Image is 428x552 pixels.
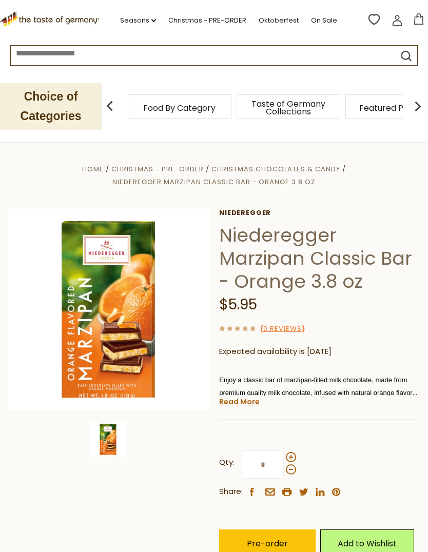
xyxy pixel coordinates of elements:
a: Christmas Chocolates & Candy [211,164,340,174]
p: Expected availability is [DATE] [219,345,420,358]
a: Christmas - PRE-ORDER [111,164,204,174]
span: Share: [219,485,243,498]
span: Enjoy a classic bar of marzipan-filled milk chcoolate, made from premium quality milk chocolate, ... [219,376,417,409]
span: Pre-order [247,538,288,549]
a: Niederegger [219,209,420,217]
a: 0 Reviews [263,324,302,334]
span: $5.95 [219,294,257,314]
img: previous arrow [100,96,120,116]
a: On Sale [311,15,337,26]
input: Qty: [242,450,284,479]
strong: Qty: [219,456,235,469]
a: Home [82,164,104,174]
img: Niederegger Marzipan Classic Bar Orange [8,209,209,410]
h1: Niederegger Marzipan Classic Bar - Orange 3.8 oz [219,224,420,293]
img: Niederegger Marzipan Classic Bar Orange [90,422,126,457]
a: Seasons [120,15,156,26]
a: Oktoberfest [259,15,299,26]
span: ( ) [260,324,305,333]
img: next arrow [407,96,428,116]
a: Food By Category [143,104,216,112]
a: Niederegger Marzipan Classic Bar - Orange 3.8 oz [112,177,316,187]
a: Christmas - PRE-ORDER [168,15,246,26]
a: Read More [219,397,260,407]
a: Taste of Germany Collections [247,100,329,115]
